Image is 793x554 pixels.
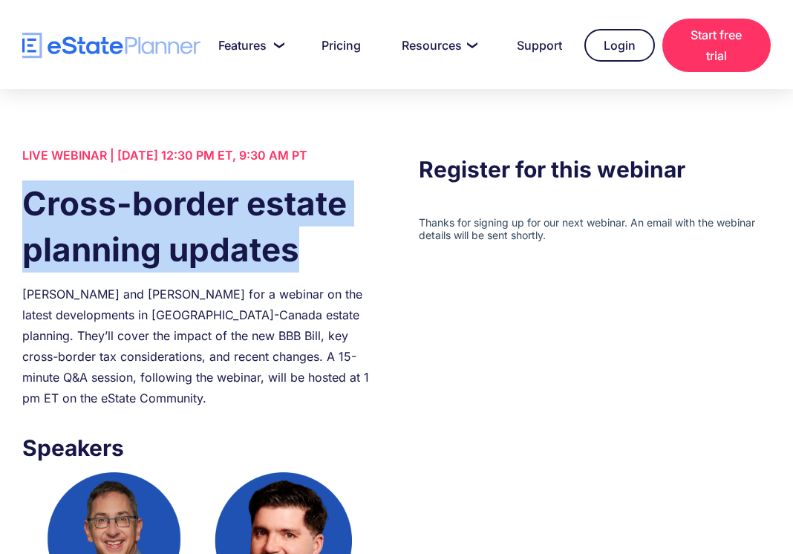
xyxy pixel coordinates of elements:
[499,30,577,60] a: Support
[200,30,296,60] a: Features
[304,30,376,60] a: Pricing
[22,431,374,465] h3: Speakers
[22,33,200,59] a: home
[22,284,374,408] div: [PERSON_NAME] and [PERSON_NAME] for a webinar on the latest developments in [GEOGRAPHIC_DATA]-Can...
[384,30,492,60] a: Resources
[419,152,771,186] h3: Register for this webinar
[584,29,655,62] a: Login
[662,19,771,72] a: Start free trial
[22,180,374,273] h1: Cross-border estate planning updates
[419,216,771,241] iframe: Form 0
[22,145,374,166] div: LIVE WEBINAR | [DATE] 12:30 PM ET, 9:30 AM PT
